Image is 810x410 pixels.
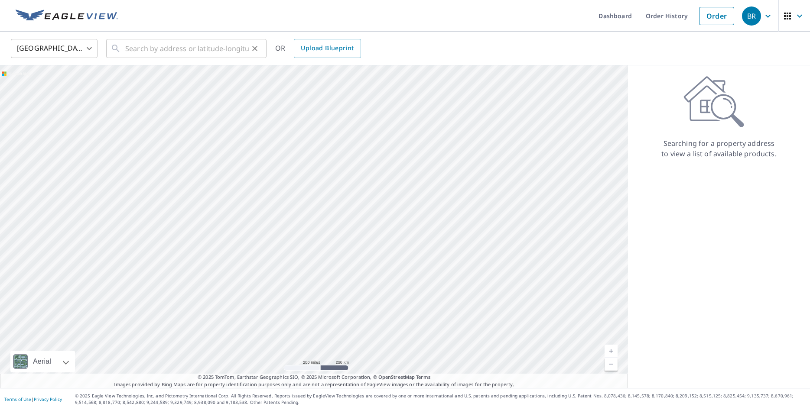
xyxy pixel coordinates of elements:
[294,39,361,58] a: Upload Blueprint
[75,393,806,406] p: © 2025 Eagle View Technologies, Inc. and Pictometry International Corp. All Rights Reserved. Repo...
[4,397,62,402] p: |
[275,39,361,58] div: OR
[742,6,761,26] div: BR
[661,138,777,159] p: Searching for a property address to view a list of available products.
[605,345,618,358] a: Current Level 5, Zoom In
[30,351,54,372] div: Aerial
[249,42,261,55] button: Clear
[4,396,31,402] a: Terms of Use
[11,36,98,61] div: [GEOGRAPHIC_DATA]
[699,7,734,25] a: Order
[34,396,62,402] a: Privacy Policy
[16,10,118,23] img: EV Logo
[416,374,430,380] a: Terms
[125,36,249,61] input: Search by address or latitude-longitude
[605,358,618,371] a: Current Level 5, Zoom Out
[301,43,354,54] span: Upload Blueprint
[198,374,430,381] span: © 2025 TomTom, Earthstar Geographics SIO, © 2025 Microsoft Corporation, ©
[10,351,75,372] div: Aerial
[378,374,415,380] a: OpenStreetMap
